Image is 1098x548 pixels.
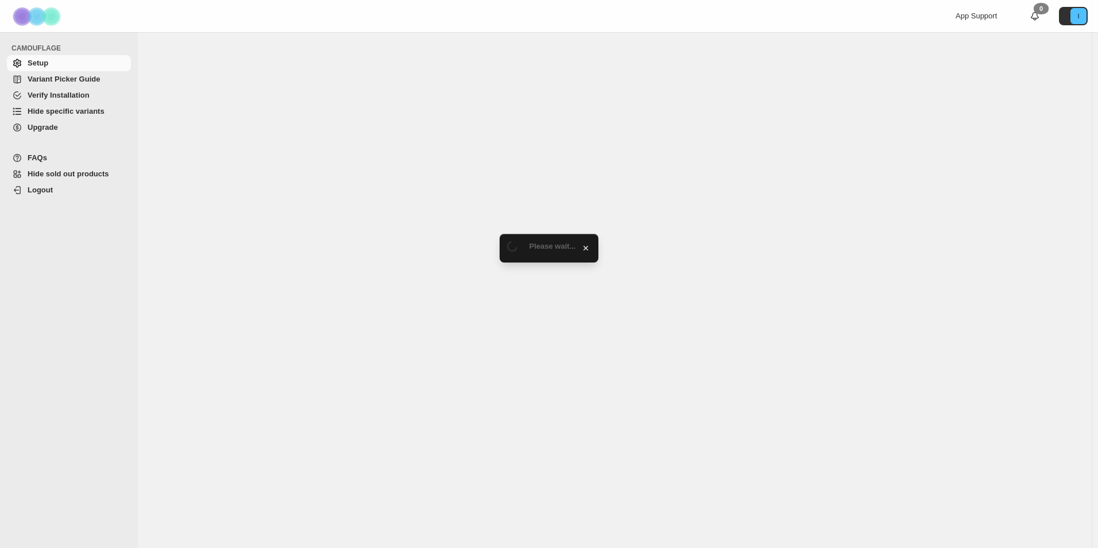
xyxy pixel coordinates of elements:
[28,186,53,194] span: Logout
[7,119,131,136] a: Upgrade
[7,182,131,198] a: Logout
[28,123,58,132] span: Upgrade
[1077,13,1079,20] text: I
[28,169,109,178] span: Hide sold out products
[11,44,132,53] span: CAMOUFLAGE
[28,75,100,83] span: Variant Picker Guide
[956,11,997,20] span: App Support
[28,107,105,115] span: Hide specific variants
[9,1,67,32] img: Camouflage
[7,71,131,87] a: Variant Picker Guide
[1029,10,1041,22] a: 0
[1059,7,1088,25] button: Avatar with initials I
[7,150,131,166] a: FAQs
[1034,3,1049,14] div: 0
[28,153,47,162] span: FAQs
[7,103,131,119] a: Hide specific variants
[1070,8,1087,24] span: Avatar with initials I
[28,59,48,67] span: Setup
[7,87,131,103] a: Verify Installation
[7,55,131,71] a: Setup
[529,242,576,250] span: Please wait...
[28,91,90,99] span: Verify Installation
[7,166,131,182] a: Hide sold out products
